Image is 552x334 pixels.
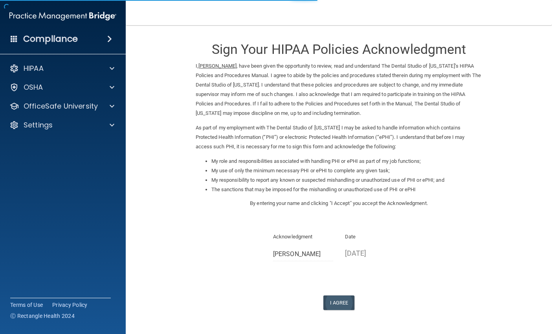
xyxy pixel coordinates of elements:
[10,301,43,309] a: Terms of Use
[196,42,482,57] h3: Sign Your HIPAA Policies Acknowledgment
[24,101,98,111] p: OfficeSafe University
[273,232,333,242] p: Acknowledgment
[9,8,116,24] img: PMB logo
[24,120,53,130] p: Settings
[24,83,43,92] p: OSHA
[345,232,405,242] p: Date
[211,166,482,175] li: My use of only the minimum necessary PHI or ePHI to complete any given task;
[198,63,237,69] ins: [PERSON_NAME]
[323,295,355,310] button: I Agree
[52,301,88,309] a: Privacy Policy
[416,278,543,310] iframe: Drift Widget Chat Controller
[10,312,75,320] span: Ⓒ Rectangle Health 2024
[345,247,405,260] p: [DATE]
[9,83,114,92] a: OSHA
[196,61,482,118] p: I, , have been given the opportunity to review, read and understand The Dental Studio of [US_STAT...
[24,64,44,73] p: HIPAA
[9,101,114,111] a: OfficeSafe University
[196,199,482,208] p: By entering your name and clicking "I Accept" you accept the Acknowledgment.
[211,185,482,194] li: The sanctions that may be imposed for the mishandling or unauthorized use of PHI or ePHI
[196,123,482,151] p: As part of my employment with The Dental Studio of [US_STATE] I may be asked to handle informatio...
[211,157,482,166] li: My role and responsibilities associated with handling PHI or ePHI as part of my job functions;
[23,33,78,44] h4: Compliance
[9,120,114,130] a: Settings
[9,64,114,73] a: HIPAA
[273,247,333,261] input: Full Name
[211,175,482,185] li: My responsibility to report any known or suspected mishandling or unauthorized use of PHI or ePHI...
